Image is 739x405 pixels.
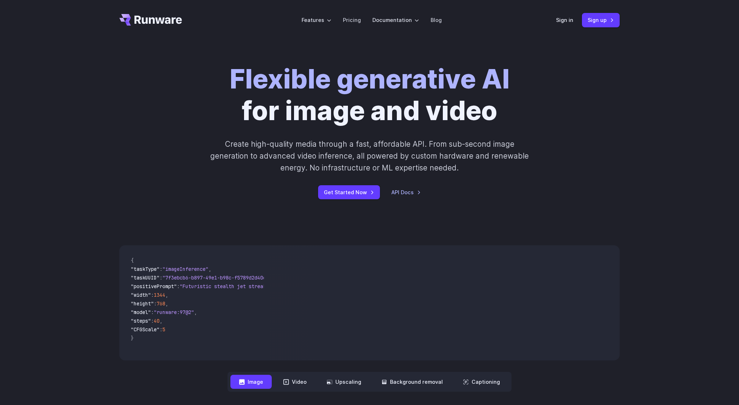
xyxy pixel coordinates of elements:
span: : [160,326,162,333]
span: "steps" [131,318,151,324]
span: , [160,318,162,324]
button: Background removal [373,375,451,389]
span: , [194,309,197,315]
p: Create high-quality media through a fast, affordable API. From sub-second image generation to adv... [210,138,530,174]
a: Pricing [343,16,361,24]
span: , [165,292,168,298]
span: "model" [131,309,151,315]
a: Go to / [119,14,182,26]
span: : [177,283,180,290]
strong: Flexible generative AI [230,63,510,95]
span: "positivePrompt" [131,283,177,290]
h1: for image and video [230,63,510,127]
span: "imageInference" [162,266,208,272]
span: "height" [131,300,154,307]
label: Documentation [372,16,419,24]
label: Features [302,16,331,24]
a: Blog [431,16,442,24]
span: { [131,257,134,264]
span: : [151,318,154,324]
span: 40 [154,318,160,324]
span: , [165,300,168,307]
a: Sign in [556,16,573,24]
span: : [160,266,162,272]
button: Image [230,375,272,389]
a: Get Started Now [318,185,380,199]
button: Upscaling [318,375,370,389]
span: , [208,266,211,272]
button: Video [275,375,315,389]
button: Captioning [454,375,509,389]
a: API Docs [391,188,421,196]
span: "runware:97@2" [154,309,194,315]
span: } [131,335,134,341]
span: "width" [131,292,151,298]
span: "taskUUID" [131,274,160,281]
span: 5 [162,326,165,333]
a: Sign up [582,13,620,27]
span: 1344 [154,292,165,298]
span: "taskType" [131,266,160,272]
span: : [151,292,154,298]
span: "CFGScale" [131,326,160,333]
span: 768 [157,300,165,307]
span: : [160,274,162,281]
span: : [151,309,154,315]
span: : [154,300,157,307]
span: "7f3ebcb6-b897-49e1-b98c-f5789d2d40d7" [162,274,272,281]
span: "Futuristic stealth jet streaking through a neon-lit cityscape with glowing purple exhaust" [180,283,441,290]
